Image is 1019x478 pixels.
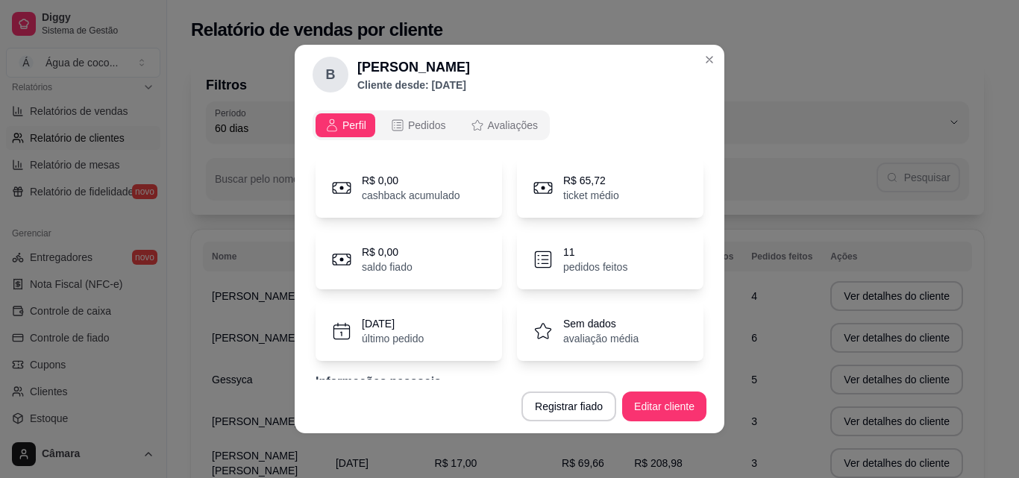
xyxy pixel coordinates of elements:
[357,78,470,92] p: Cliente desde: [DATE]
[563,316,639,331] p: Sem dados
[622,391,706,421] button: Editar cliente
[563,173,619,188] p: R$ 65,72
[563,245,627,260] p: 11
[313,57,348,92] div: B
[313,110,550,140] div: opções
[362,173,460,188] p: R$ 0,00
[521,391,616,421] button: Registrar fiado
[563,331,639,346] p: avaliação média
[362,245,413,260] p: R$ 0,00
[697,48,721,72] button: Close
[408,118,446,133] span: Pedidos
[362,316,424,331] p: [DATE]
[313,110,706,140] div: opções
[362,260,413,274] p: saldo fiado
[362,188,460,203] p: cashback acumulado
[316,373,703,391] p: Informações pessoais
[342,118,366,133] span: Perfil
[362,331,424,346] p: último pedido
[357,57,470,78] h2: [PERSON_NAME]
[563,260,627,274] p: pedidos feitos
[563,188,619,203] p: ticket médio
[488,118,538,133] span: Avaliações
